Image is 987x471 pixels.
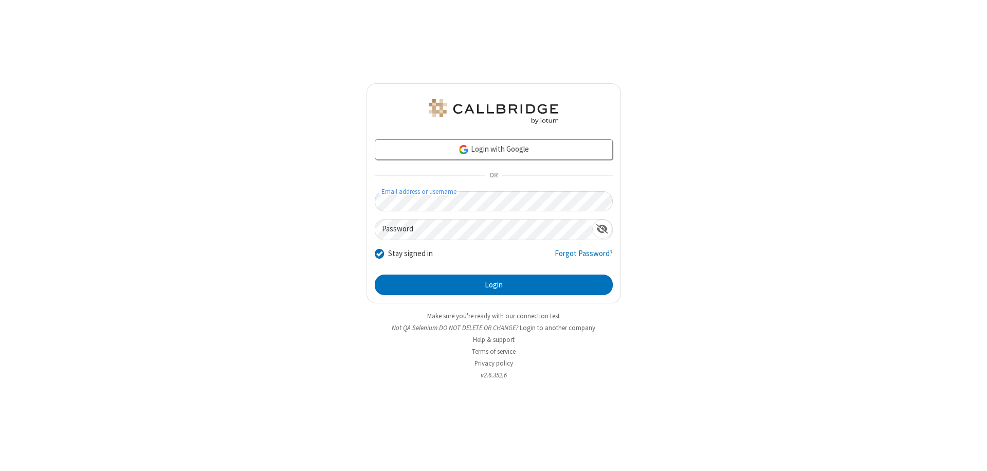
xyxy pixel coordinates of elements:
a: Privacy policy [474,359,513,368]
button: Login to another company [520,323,595,333]
span: OR [485,169,502,183]
li: Not QA Selenium DO NOT DELETE OR CHANGE? [367,323,621,333]
a: Make sure you're ready with our connection test [427,312,560,320]
li: v2.6.352.6 [367,370,621,380]
img: google-icon.png [458,144,469,155]
img: QA Selenium DO NOT DELETE OR CHANGE [427,99,560,124]
input: Password [375,220,592,240]
div: Show password [592,220,612,239]
button: Login [375,275,613,295]
a: Forgot Password? [555,248,613,267]
a: Terms of service [472,347,516,356]
label: Stay signed in [388,248,433,260]
a: Help & support [473,335,515,344]
input: Email address or username [375,191,613,211]
a: Login with Google [375,139,613,160]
